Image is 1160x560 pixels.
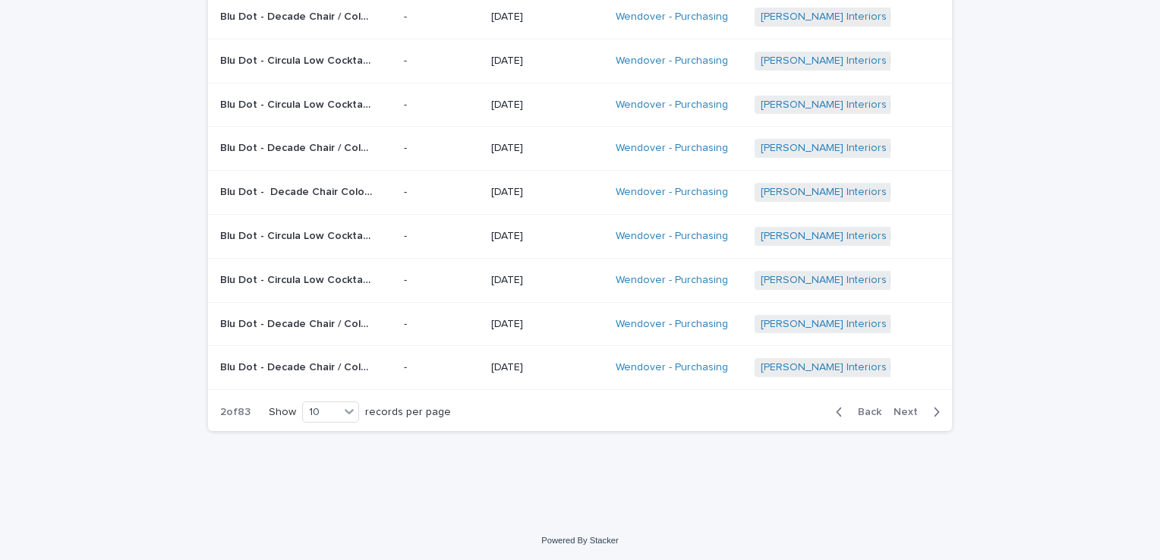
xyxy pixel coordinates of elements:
[220,183,375,199] p: Blu Dot - Decade Chair Color Mouse | 74441
[404,99,479,112] p: -
[404,55,479,68] p: -
[491,55,603,68] p: [DATE]
[208,394,263,431] p: 2 of 83
[491,186,603,199] p: [DATE]
[220,271,375,287] p: Blu Dot - Circula Low Cocktail Table Color Tomato | 74480
[365,406,451,419] p: records per page
[220,8,375,24] p: Blu Dot - Decade Chair / Color-Tomato | 74458
[761,55,1024,68] a: [PERSON_NAME] Interiors | Inbound Shipment | 24349
[220,227,375,243] p: Blu Dot - Circula Low Cocktail Table Color Tomato | 74482
[761,142,1024,155] a: [PERSON_NAME] Interiors | Inbound Shipment | 24349
[616,186,728,199] a: Wendover - Purchasing
[491,99,603,112] p: [DATE]
[208,171,952,215] tr: Blu Dot - Decade Chair Color Mouse | 74441Blu Dot - Decade Chair Color Mouse | 74441 -[DATE]Wendo...
[761,186,1024,199] a: [PERSON_NAME] Interiors | Inbound Shipment | 24349
[404,274,479,287] p: -
[616,99,728,112] a: Wendover - Purchasing
[761,361,1024,374] a: [PERSON_NAME] Interiors | Inbound Shipment | 24349
[220,52,375,68] p: Blu Dot - Circula Low Cocktail Table Color Tomato | 74487
[220,315,375,331] p: Blu Dot - Decade Chair / Color-Tomato | 74456
[616,142,728,155] a: Wendover - Purchasing
[616,230,728,243] a: Wendover - Purchasing
[220,139,375,155] p: Blu Dot - Decade Chair / Color-Tomato | 74454
[616,318,728,331] a: Wendover - Purchasing
[404,361,479,374] p: -
[761,274,1024,287] a: [PERSON_NAME] Interiors | Inbound Shipment | 24349
[761,230,1024,243] a: [PERSON_NAME] Interiors | Inbound Shipment | 24349
[404,230,479,243] p: -
[208,127,952,171] tr: Blu Dot - Decade Chair / Color-Tomato | 74454Blu Dot - Decade Chair / Color-Tomato | 74454 -[DATE...
[616,55,728,68] a: Wendover - Purchasing
[491,274,603,287] p: [DATE]
[269,406,296,419] p: Show
[541,536,618,545] a: Powered By Stacker
[616,11,728,24] a: Wendover - Purchasing
[491,361,603,374] p: [DATE]
[616,274,728,287] a: Wendover - Purchasing
[849,407,881,417] span: Back
[404,11,479,24] p: -
[761,318,1024,331] a: [PERSON_NAME] Interiors | Inbound Shipment | 24349
[887,405,952,419] button: Next
[404,186,479,199] p: -
[616,361,728,374] a: Wendover - Purchasing
[208,39,952,83] tr: Blu Dot - Circula Low Cocktail Table Color Tomato | 74487Blu Dot - Circula Low Cocktail Table Col...
[894,407,927,417] span: Next
[491,11,603,24] p: [DATE]
[404,318,479,331] p: -
[208,302,952,346] tr: Blu Dot - Decade Chair / Color-Tomato | 74456Blu Dot - Decade Chair / Color-Tomato | 74456 -[DATE...
[404,142,479,155] p: -
[208,214,952,258] tr: Blu Dot - Circula Low Cocktail Table Color Tomato | 74482Blu Dot - Circula Low Cocktail Table Col...
[208,346,952,390] tr: Blu Dot - Decade Chair / Color-Tomato | 74468Blu Dot - Decade Chair / Color-Tomato | 74468 -[DATE...
[491,318,603,331] p: [DATE]
[491,142,603,155] p: [DATE]
[303,404,339,420] div: 10
[761,99,1024,112] a: [PERSON_NAME] Interiors | Inbound Shipment | 24349
[761,11,1024,24] a: [PERSON_NAME] Interiors | Inbound Shipment | 24349
[208,83,952,127] tr: Blu Dot - Circula Low Cocktail Table Color Tomato | 74481Blu Dot - Circula Low Cocktail Table Col...
[220,358,375,374] p: Blu Dot - Decade Chair / Color-Tomato | 74468
[491,230,603,243] p: [DATE]
[208,258,952,302] tr: Blu Dot - Circula Low Cocktail Table Color Tomato | 74480Blu Dot - Circula Low Cocktail Table Col...
[220,96,375,112] p: Blu Dot - Circula Low Cocktail Table Color Tomato | 74481
[824,405,887,419] button: Back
